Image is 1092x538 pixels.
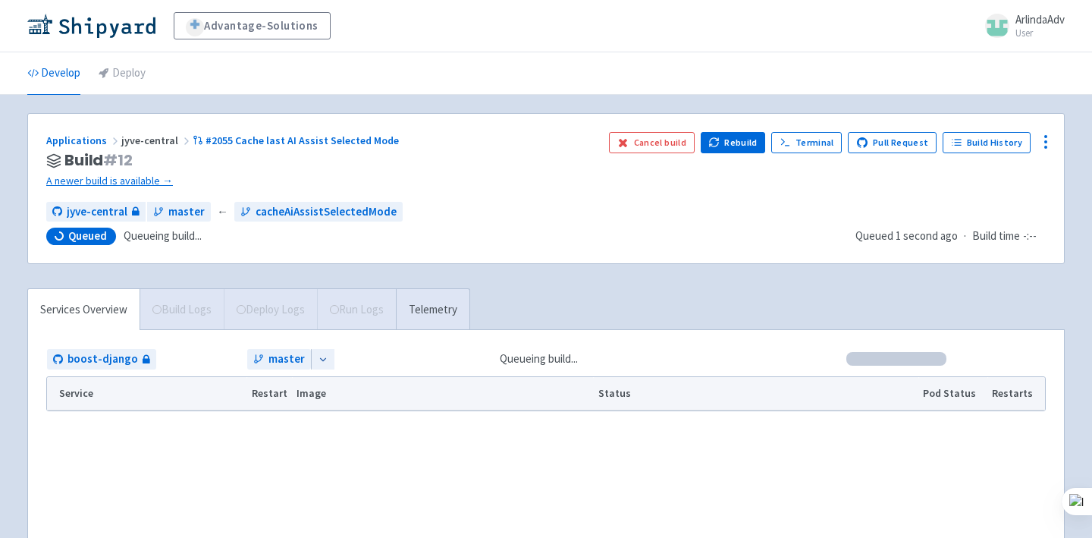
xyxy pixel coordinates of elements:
span: Build time [972,228,1020,245]
a: ArlindaAdv User [976,14,1065,38]
img: Shipyard logo [27,14,155,38]
span: Queued [855,228,958,243]
a: #2055 Cache last AI Assist Selected Mode [193,134,401,147]
th: Restarts [987,377,1045,411]
span: cacheAiAssistSelectedMode [256,203,397,221]
time: 1 second ago [896,228,958,243]
a: Pull Request [848,132,937,153]
span: ArlindaAdv [1015,12,1065,27]
span: Queueing build... [124,228,202,245]
small: User [1015,28,1065,38]
a: master [247,349,311,370]
th: Restart [246,377,292,411]
th: Pod Status [918,377,987,411]
span: jyve-central [121,134,193,147]
a: Develop [27,52,80,95]
a: Deploy [99,52,146,95]
a: A newer build is available → [46,172,597,190]
a: Telemetry [396,289,469,331]
span: jyve-central [67,203,127,221]
span: Queued [68,228,107,244]
th: Service [47,377,246,411]
span: boost-django [67,351,138,368]
span: Build [64,152,133,169]
a: Advantage-Solutions [174,12,331,39]
span: -:-- [1023,228,1037,245]
th: Image [292,377,593,411]
a: cacheAiAssistSelectedMode [234,202,403,222]
a: master [147,202,211,222]
span: ← [217,203,228,221]
a: jyve-central [46,202,146,222]
span: Queueing build... [500,351,578,368]
a: boost-django [47,349,156,370]
div: · [855,228,1046,245]
button: Cancel build [609,132,695,153]
a: Build History [943,132,1031,153]
a: Applications [46,134,121,147]
button: Rebuild [701,132,766,153]
span: master [268,351,305,368]
span: master [168,203,205,221]
span: # 12 [103,149,133,171]
a: Services Overview [28,289,140,331]
th: Status [593,377,918,411]
a: Terminal [771,132,842,153]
